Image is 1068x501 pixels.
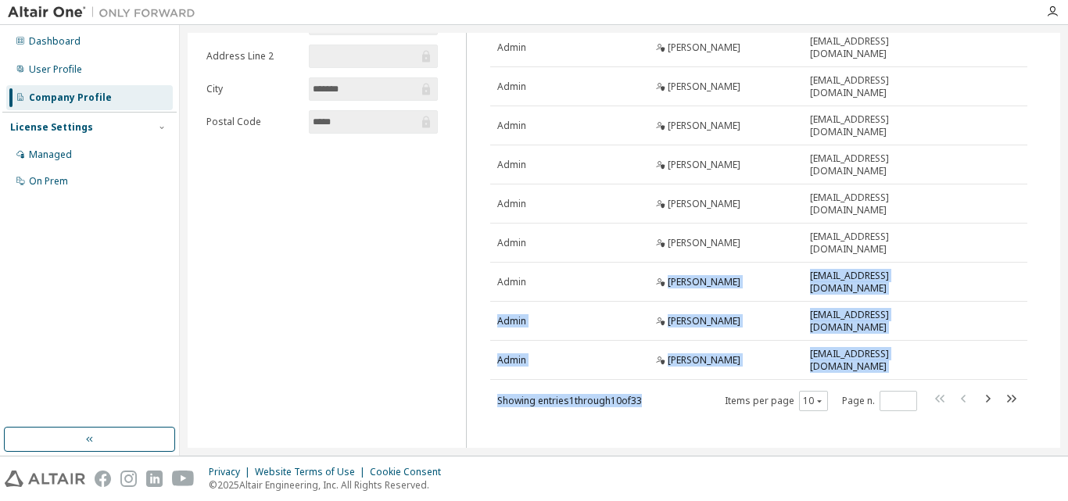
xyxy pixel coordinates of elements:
[668,237,740,249] span: [PERSON_NAME]
[810,113,889,138] span: [EMAIL_ADDRESS][DOMAIN_NAME]
[668,354,740,367] span: [PERSON_NAME]
[8,5,203,20] img: Altair One
[10,121,93,134] div: License Settings
[810,74,889,99] span: [EMAIL_ADDRESS][DOMAIN_NAME]
[497,81,526,93] span: Admin
[206,50,299,63] label: Address Line 2
[810,35,889,60] span: [EMAIL_ADDRESS][DOMAIN_NAME]
[497,41,526,54] span: Admin
[810,191,889,217] span: [EMAIL_ADDRESS][DOMAIN_NAME]
[497,159,526,171] span: Admin
[29,149,72,161] div: Managed
[29,35,81,48] div: Dashboard
[5,471,85,487] img: altair_logo.svg
[725,391,828,411] span: Items per page
[497,237,526,249] span: Admin
[29,175,68,188] div: On Prem
[206,83,299,95] label: City
[95,471,111,487] img: facebook.svg
[810,348,889,373] span: [EMAIL_ADDRESS][DOMAIN_NAME]
[668,41,740,54] span: [PERSON_NAME]
[668,120,740,132] span: [PERSON_NAME]
[497,120,526,132] span: Admin
[209,466,255,478] div: Privacy
[497,394,642,407] span: Showing entries 1 through 10 of 33
[668,276,740,288] span: [PERSON_NAME]
[668,159,740,171] span: [PERSON_NAME]
[668,81,740,93] span: [PERSON_NAME]
[497,315,526,327] span: Admin
[255,466,370,478] div: Website Terms of Use
[497,276,526,288] span: Admin
[206,116,299,128] label: Postal Code
[668,198,740,210] span: [PERSON_NAME]
[209,478,450,492] p: © 2025 Altair Engineering, Inc. All Rights Reserved.
[146,471,163,487] img: linkedin.svg
[668,315,740,327] span: [PERSON_NAME]
[810,152,889,177] span: [EMAIL_ADDRESS][DOMAIN_NAME]
[29,63,82,76] div: User Profile
[172,471,195,487] img: youtube.svg
[120,471,137,487] img: instagram.svg
[497,198,526,210] span: Admin
[810,231,889,256] span: [EMAIL_ADDRESS][DOMAIN_NAME]
[803,395,824,407] button: 10
[370,466,450,478] div: Cookie Consent
[29,91,112,104] div: Company Profile
[497,354,526,367] span: Admin
[810,270,889,295] span: [EMAIL_ADDRESS][DOMAIN_NAME]
[810,309,889,334] span: [EMAIL_ADDRESS][DOMAIN_NAME]
[842,391,917,411] span: Page n.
